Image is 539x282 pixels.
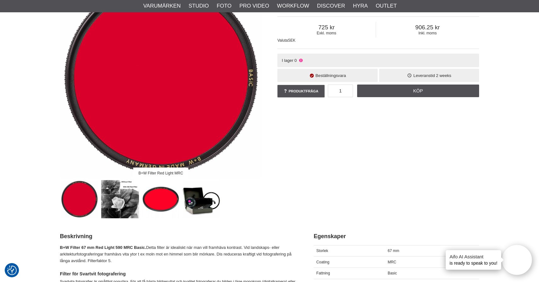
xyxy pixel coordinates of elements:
h4: Filter för Svartvit fotografering [60,271,298,277]
a: Discover [317,2,345,10]
span: Exkl. moms [277,31,376,35]
span: Storlek [316,249,328,253]
img: Revisit consent button [7,266,17,275]
a: Köp [357,85,479,97]
button: Samtyckesinställningar [7,265,17,276]
img: B+W Filter Red Light MRC [61,180,99,218]
a: Produktfråga [277,85,325,97]
p: Detta filter är idealiskt när man vill framhäva kontrast. Vid landskaps- eller arkitekturfotograf... [60,244,298,264]
span: Fattning [316,271,330,275]
h4: Aifo AI Assistant [449,253,497,260]
h2: Beskrivning [60,232,298,240]
div: is ready to speak to you! [446,250,501,270]
a: Varumärken [143,2,181,10]
a: Workflow [277,2,309,10]
i: Ej i lager [298,58,303,63]
span: Valuta [277,38,288,43]
span: Coating [316,260,329,264]
a: Pro Video [239,2,269,10]
span: Basic [388,271,397,275]
strong: B+W Filter 67 mm Red Light 590 MRC Basic. [60,245,146,250]
a: Hyra [353,2,368,10]
span: 725 [277,24,376,31]
img: B+W Filter Basic [183,180,221,218]
span: MRC [388,260,396,264]
h2: Egenskaper [314,232,479,240]
span: SEK [288,38,295,43]
span: 67 mm [388,249,399,253]
div: B+W Filter Red Light MRC [133,167,188,179]
img: Sample image red filter [101,180,139,218]
img: Filterring i mässing förhindra att filtret fastnar [142,180,180,218]
span: I lager [282,58,293,63]
span: Beställningsvara [316,73,346,78]
span: 906.25 [376,24,479,31]
a: Studio [188,2,209,10]
span: Leveranstid [414,73,435,78]
span: Inkl. moms [376,31,479,35]
span: 2 weeks [436,73,451,78]
a: Outlet [376,2,397,10]
span: 0 [294,58,297,63]
a: Foto [217,2,231,10]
